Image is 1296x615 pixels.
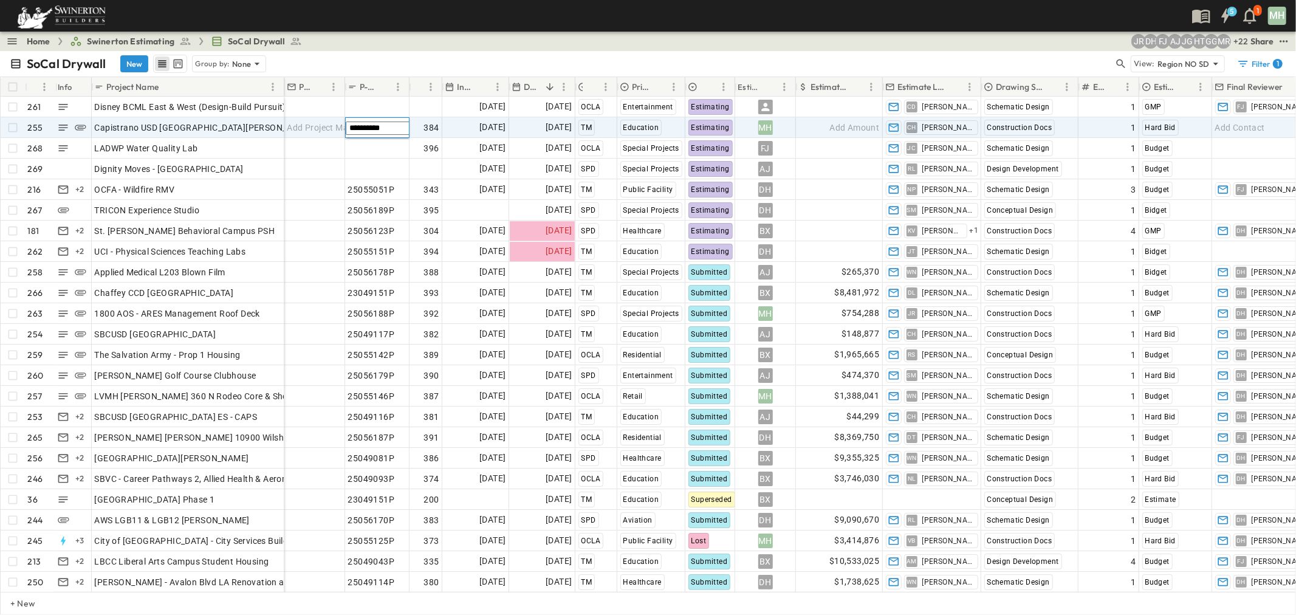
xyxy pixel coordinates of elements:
[908,354,916,355] span: RS
[908,230,916,231] span: KV
[1120,80,1135,94] button: Menu
[632,81,651,93] p: Primary Market
[28,246,43,258] p: 262
[1215,122,1265,134] span: Add Contact
[1145,309,1162,318] span: GMP
[95,163,244,175] span: Dignity Moves - [GEOGRAPHIC_DATA]
[28,225,39,237] p: 181
[28,287,43,299] p: 266
[1230,7,1234,16] h6: 5
[1131,142,1136,154] span: 1
[95,328,216,340] span: SBCUSD [GEOGRAPHIC_DATA]
[211,35,302,47] a: SoCal Drywall
[691,227,730,235] span: Estimating
[908,189,916,190] span: NP
[1131,287,1136,299] span: 1
[758,141,773,156] div: FJ
[1204,34,1219,49] div: Gerrad Gerber (gerrad.gerber@swinerton.com)
[1154,81,1178,93] p: Estimate Type
[922,102,973,112] span: [PERSON_NAME]
[95,349,241,361] span: The Salvation Army - Prop 1 Housing
[348,246,395,258] span: 25055151P
[581,185,592,194] span: TM
[28,204,43,216] p: 267
[479,306,506,320] span: [DATE]
[623,144,679,153] span: Special Projects
[25,77,55,97] div: #
[922,164,973,174] span: [PERSON_NAME]
[299,81,310,93] p: PM
[479,120,506,134] span: [DATE]
[581,103,601,111] span: OCLA
[95,101,286,113] span: Disney BCML East & West (Design-Build Pursuit)
[623,123,659,132] span: Education
[653,80,667,94] button: Sort
[835,286,880,300] span: $8,481,972
[27,55,106,72] p: SoCal Drywall
[691,185,730,194] span: Estimating
[546,162,572,176] span: [DATE]
[581,144,601,153] span: OCLA
[457,81,475,93] p: Invite Date
[996,81,1044,93] p: Drawing Status
[477,80,490,94] button: Sort
[423,307,439,320] span: 392
[546,141,572,155] span: [DATE]
[758,306,773,321] div: MH
[479,100,506,114] span: [DATE]
[546,120,572,134] span: [DATE]
[161,80,174,94] button: Sort
[922,267,973,277] span: [PERSON_NAME]
[479,286,506,300] span: [DATE]
[1180,34,1195,49] div: Jorge Garcia (jorgarcia@swinerton.com)
[155,57,170,71] button: row view
[581,351,601,359] span: OCLA
[1145,289,1170,297] span: Budget
[623,165,679,173] span: Special Projects
[691,165,730,173] span: Estimating
[987,165,1059,173] span: Design Development
[691,268,728,277] span: Submitted
[546,182,572,196] span: [DATE]
[490,80,505,94] button: Menu
[623,103,673,111] span: Entertainment
[987,268,1052,277] span: Construction Docs
[1145,144,1170,153] span: Budget
[1143,34,1158,49] div: Daryll Hayward (daryll.hayward@swinerton.com)
[360,81,375,93] p: P-Code
[581,268,592,277] span: TM
[73,182,87,197] div: + 2
[479,162,506,176] span: [DATE]
[922,329,973,339] span: [PERSON_NAME]
[106,81,159,93] p: Project Name
[1145,330,1176,338] span: Hard Bid
[987,206,1054,215] span: Conceptual Design
[908,251,916,252] span: JT
[423,287,439,299] span: 393
[835,348,880,362] span: $1,965,665
[987,123,1052,132] span: Construction Docs
[479,327,506,341] span: [DATE]
[232,58,252,70] p: None
[1193,80,1208,94] button: Menu
[30,80,43,94] button: Sort
[623,351,662,359] span: Residential
[1145,103,1162,111] span: GMP
[1131,266,1136,278] span: 1
[423,204,439,216] span: 395
[1236,230,1246,231] span: DH
[1131,349,1136,361] span: 1
[95,204,200,216] span: TRICON Experience Studio
[524,81,541,93] p: Due Date
[1131,246,1136,258] span: 1
[811,81,848,93] p: Estimate Amount
[758,120,773,135] div: MH
[1236,292,1246,293] span: DH
[1145,206,1167,215] span: Bidget
[623,289,659,297] span: Education
[1131,101,1136,113] span: 1
[423,328,439,340] span: 382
